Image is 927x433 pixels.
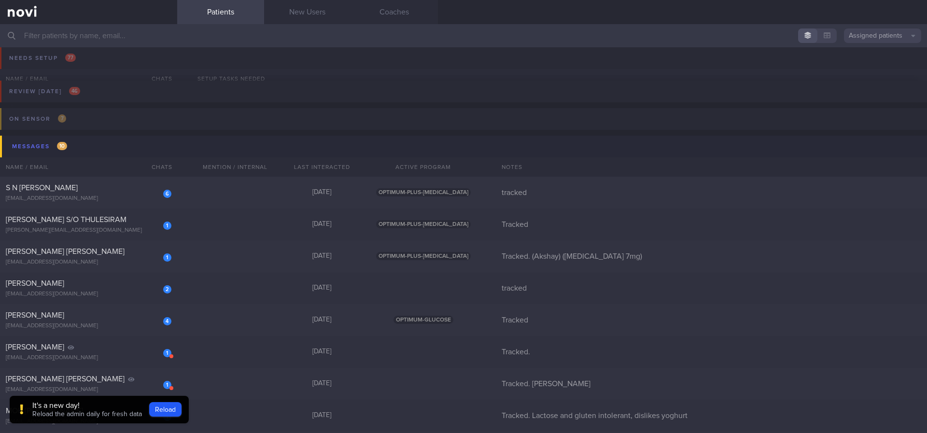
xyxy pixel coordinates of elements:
span: [PERSON_NAME] [6,343,64,351]
div: Tracked. [PERSON_NAME] [496,379,927,389]
div: [DATE] [279,284,365,293]
div: 1 [163,349,171,357]
div: 2 [163,285,171,293]
span: [PERSON_NAME] [PERSON_NAME] [6,248,125,255]
span: [PERSON_NAME] S/O THULESIRAM [6,216,126,223]
div: 1 [163,381,171,389]
div: [DATE] [279,348,365,356]
span: [PERSON_NAME] [6,279,64,287]
div: 6 [163,190,171,198]
div: [EMAIL_ADDRESS][DOMAIN_NAME] [6,291,171,298]
div: [EMAIL_ADDRESS][DOMAIN_NAME] [6,322,171,330]
div: [EMAIL_ADDRESS][DOMAIN_NAME] [6,195,171,202]
div: 4 [163,317,171,325]
button: Reload [149,402,182,417]
div: On sensor [7,112,69,126]
span: 46 [69,87,80,95]
div: Tracked [496,315,927,325]
div: Notes [496,157,927,177]
div: Tracked. (Akshay) ([MEDICAL_DATA] 7mg) [496,251,927,261]
span: Reload the admin daily for fresh data [32,411,142,418]
span: OPTIMUM-GLUCOSE [393,316,453,324]
span: 7 [58,114,66,123]
div: [DATE] [279,411,365,420]
div: Messages [10,140,70,153]
span: S N [PERSON_NAME] [6,184,78,192]
div: Review [DATE] [7,85,83,98]
div: [EMAIL_ADDRESS][DOMAIN_NAME] [6,354,171,362]
div: [PERSON_NAME][EMAIL_ADDRESS][DOMAIN_NAME] [6,227,171,234]
span: OPTIMUM-PLUS-[MEDICAL_DATA] [376,252,471,260]
div: [DATE] [279,188,365,197]
div: It's a new day! [32,401,142,410]
div: 1 [163,222,171,230]
div: Tracked. [496,347,927,357]
div: [DATE] [279,316,365,324]
div: tracked [496,188,927,197]
div: Mention / Internal [192,157,279,177]
div: tracked [496,283,927,293]
span: [PERSON_NAME] [6,311,64,319]
div: Tracked. Lactose and gluten intolerant, dislikes yoghurt [496,411,927,420]
div: 1 [163,253,171,262]
div: Last Interacted [279,157,365,177]
span: OPTIMUM-PLUS-[MEDICAL_DATA] [376,188,471,196]
div: [EMAIL_ADDRESS][DOMAIN_NAME] [6,259,171,266]
div: [DATE] [279,379,365,388]
div: Tracked [496,220,927,229]
div: [EMAIL_ADDRESS][DOMAIN_NAME] [6,386,171,393]
div: [DATE] [279,220,365,229]
div: [EMAIL_ADDRESS][DOMAIN_NAME] [6,418,171,425]
span: MOK [PERSON_NAME] [6,407,83,415]
span: 10 [57,142,67,150]
span: [PERSON_NAME] [PERSON_NAME] [6,375,125,383]
div: [DATE] [279,252,365,261]
div: Chats [139,157,177,177]
span: OPTIMUM-PLUS-[MEDICAL_DATA] [376,220,471,228]
div: Active Program [365,157,481,177]
button: Assigned patients [844,28,921,43]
